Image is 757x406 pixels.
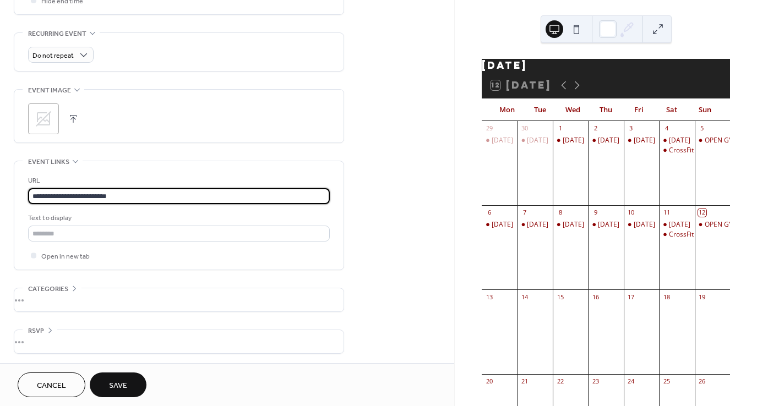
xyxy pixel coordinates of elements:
span: Do not repeat [32,50,74,62]
button: Save [90,372,146,397]
div: ••• [14,288,344,311]
div: 15 [556,293,564,301]
div: CrossFit Kids 10:30 AM [659,230,694,239]
div: Saturday 4 Oct [659,136,694,145]
div: [DATE] [669,136,690,145]
div: [DATE] [634,220,655,229]
div: 21 [520,377,529,386]
div: [DATE] [634,136,655,145]
div: [DATE] [527,136,548,145]
div: 12 [698,209,706,217]
div: CrossFit Kids 10:30 AM [659,146,694,155]
div: 1 [556,124,564,133]
div: 16 [591,293,600,301]
div: [DATE] [563,136,584,145]
div: Thu [590,99,623,121]
div: 18 [662,293,671,301]
div: Wednesday 1 Oct [553,136,588,145]
div: 5 [698,124,706,133]
span: Cancel [37,380,66,392]
div: Mon [491,99,524,121]
span: RSVP [28,325,44,337]
button: Cancel [18,372,85,397]
div: 30 [520,124,529,133]
div: 22 [556,377,564,386]
div: OPEN GYM 9 AM [695,220,730,229]
div: Sun [688,99,721,121]
div: 11 [662,209,671,217]
div: 25 [662,377,671,386]
div: ; [28,103,59,134]
div: [DATE] [598,220,619,229]
div: [DATE] [482,59,730,72]
div: 20 [485,377,493,386]
div: 8 [556,209,564,217]
div: Friday 3 Oct [624,136,659,145]
div: OPEN GYM 9 AM [705,136,756,145]
div: 23 [591,377,600,386]
div: 4 [662,124,671,133]
div: Text to display [28,212,328,224]
span: Categories [28,283,68,295]
div: 10 [627,209,635,217]
span: Event links [28,156,69,168]
div: [DATE] [669,220,690,229]
div: 14 [520,293,529,301]
div: OPEN GYM 9 AM [695,136,730,145]
div: Friday 10 Oct [624,220,659,229]
div: Sat [655,99,688,121]
div: [DATE] [492,220,513,229]
span: Open in new tab [41,251,90,262]
span: Event image [28,85,71,96]
div: Monday 29 Sept [482,136,517,145]
div: 7 [520,209,529,217]
div: 17 [627,293,635,301]
span: Recurring event [28,28,86,40]
div: 19 [698,293,706,301]
div: URL [28,175,328,186]
div: Thursday 9 Oct [588,220,623,229]
div: Tue [524,99,557,121]
div: 29 [485,124,493,133]
div: 13 [485,293,493,301]
div: 3 [627,124,635,133]
div: OPEN GYM 9 AM [705,220,756,229]
div: Saturday 11 Oct [659,220,694,229]
div: [DATE] [563,220,584,229]
div: 24 [627,377,635,386]
div: [DATE] [598,136,619,145]
div: CrossFit Kids 10:30 AM [669,146,739,155]
div: [DATE] [527,220,548,229]
div: Monday 6 Oct [482,220,517,229]
div: ••• [14,330,344,353]
div: 6 [485,209,493,217]
span: Save [109,380,127,392]
div: Tuesday 7 Oct [517,220,552,229]
div: CrossFit Kids 10:30 AM [669,230,739,239]
div: Wednesday 8 Oct [553,220,588,229]
div: Wed [557,99,590,121]
div: 26 [698,377,706,386]
div: Tuesday 30 Sept [517,136,552,145]
div: 9 [591,209,600,217]
div: [DATE] [492,136,513,145]
div: 2 [591,124,600,133]
div: Thursday 2 Oct [588,136,623,145]
div: Fri [622,99,655,121]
